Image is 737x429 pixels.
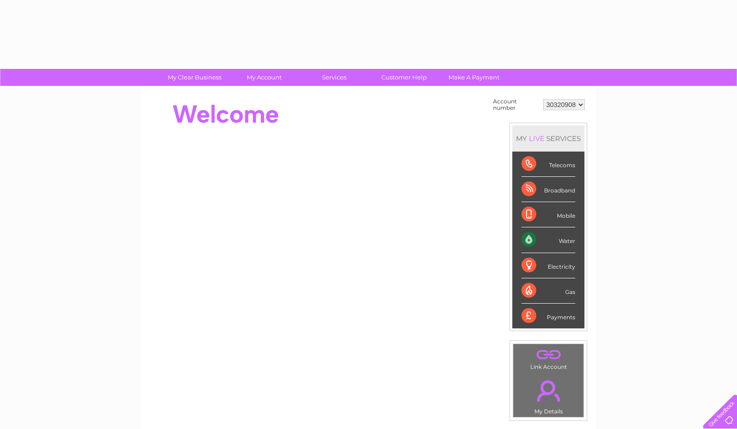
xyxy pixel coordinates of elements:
[522,253,575,278] div: Electricity
[296,69,372,86] a: Services
[522,227,575,253] div: Water
[513,344,584,373] td: Link Account
[366,69,442,86] a: Customer Help
[522,304,575,328] div: Payments
[522,152,575,177] div: Telecoms
[522,278,575,304] div: Gas
[157,69,232,86] a: My Clear Business
[522,177,575,202] div: Broadband
[527,134,546,143] div: LIVE
[516,346,581,362] a: .
[491,96,541,113] td: Account number
[522,202,575,227] div: Mobile
[513,373,584,418] td: My Details
[512,125,584,152] div: MY SERVICES
[436,69,512,86] a: Make A Payment
[227,69,302,86] a: My Account
[516,375,581,407] a: .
